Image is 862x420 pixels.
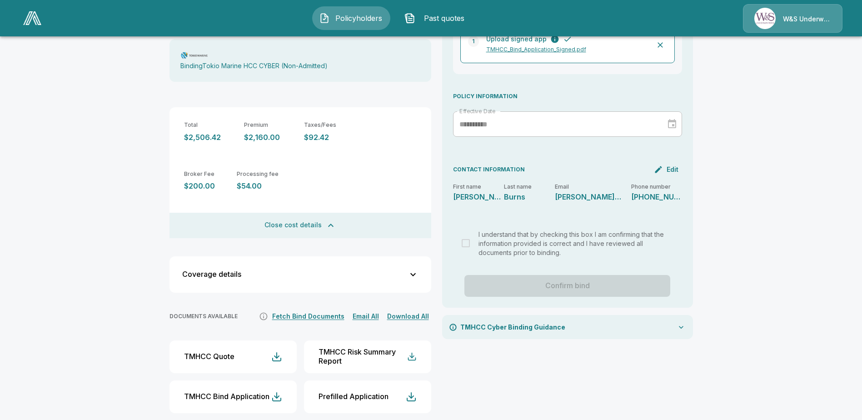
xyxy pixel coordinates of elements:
[504,184,555,190] p: Last name
[319,13,330,24] img: Policyholders Icon
[334,13,384,24] span: Policyholders
[244,122,297,129] p: Premium
[453,92,682,100] p: POLICY INFORMATION
[184,171,237,178] p: Broker Fee
[182,270,408,278] div: Coverage details
[184,182,237,190] p: $200.00
[270,311,347,322] button: Fetch Bind Documents
[404,13,415,24] img: Past quotes Icon
[555,184,631,190] p: Email
[304,122,357,129] p: Taxes/Fees
[304,133,357,142] p: $92.42
[184,392,269,401] div: TMHCC Bind Application
[259,312,268,321] svg: It's not guaranteed that the documents are available. Some carriers can take up to 72 hours to pr...
[180,51,209,60] img: Carrier Logo
[453,193,504,200] p: Paul
[453,184,504,190] p: First name
[398,6,476,30] button: Past quotes IconPast quotes
[169,313,238,320] p: DOCUMENTS AVAILABLE
[237,182,289,190] p: $54.00
[453,165,525,174] p: CONTACT INFORMATION
[460,322,565,332] p: TMHCC Cyber Binding Guidance
[555,193,623,200] p: tina@burnsautogroup.com
[23,11,41,25] img: AA Logo
[169,380,297,413] button: TMHCC Bind Application
[631,184,682,190] p: Phone number
[237,171,289,178] p: Processing fee
[304,380,431,413] button: Prefilled Application
[184,133,237,142] p: $2,506.42
[175,262,426,287] button: Coverage details
[472,37,474,45] p: 1
[184,352,234,361] div: TMHCC Quote
[184,122,237,129] p: Total
[244,133,297,142] p: $2,160.00
[550,35,559,44] button: A signed copy of the submitted cyber application
[312,6,390,30] button: Policyholders IconPolicyholders
[419,13,469,24] span: Past quotes
[319,392,389,401] div: Prefilled Application
[169,213,431,238] button: Close cost details
[486,45,646,54] p: TMHCC_Bind_Application_Signed.pdf
[478,230,664,256] span: I understand that by checking this box I am confirming that the information provided is correct a...
[504,193,555,200] p: Burns
[486,34,547,44] p: Upload signed app
[385,311,431,322] button: Download All
[304,340,431,373] button: TMHCC Risk Summary Report
[350,311,381,322] button: Email All
[652,162,682,177] button: Edit
[319,348,407,365] div: TMHCC Risk Summary Report
[459,107,495,115] label: Effective Date
[631,193,682,200] p: 215-757-8886
[180,62,328,70] p: Binding Tokio Marine HCC CYBER (Non-Admitted)
[169,340,297,373] button: TMHCC Quote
